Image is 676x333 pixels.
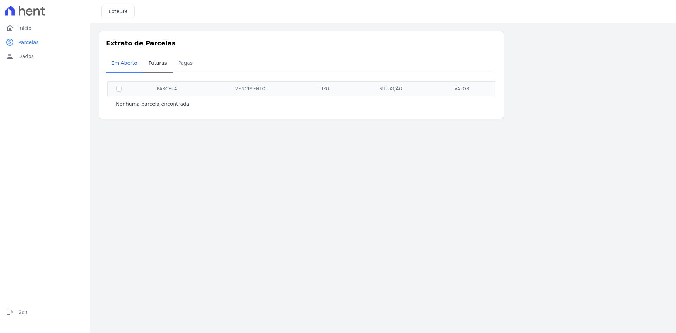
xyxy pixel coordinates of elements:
[109,8,127,15] h3: Lote:
[3,49,87,63] a: personDados
[204,81,297,96] th: Vencimento
[351,81,431,96] th: Situação
[297,81,351,96] th: Tipo
[107,56,142,70] span: Em Aberto
[6,52,14,61] i: person
[143,55,173,73] a: Futuras
[3,305,87,319] a: logoutSair
[431,81,494,96] th: Valor
[18,39,39,46] span: Parcelas
[3,35,87,49] a: paidParcelas
[6,38,14,47] i: paid
[106,38,497,48] h3: Extrato de Parcelas
[144,56,171,70] span: Futuras
[173,55,198,73] a: Pagas
[116,100,189,107] p: Nenhuma parcela encontrada
[18,25,31,32] span: Início
[6,308,14,316] i: logout
[130,81,204,96] th: Parcela
[121,8,127,14] span: 39
[6,24,14,32] i: home
[3,21,87,35] a: homeInício
[18,308,28,315] span: Sair
[18,53,34,60] span: Dados
[106,55,143,73] a: Em Aberto
[174,56,197,70] span: Pagas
